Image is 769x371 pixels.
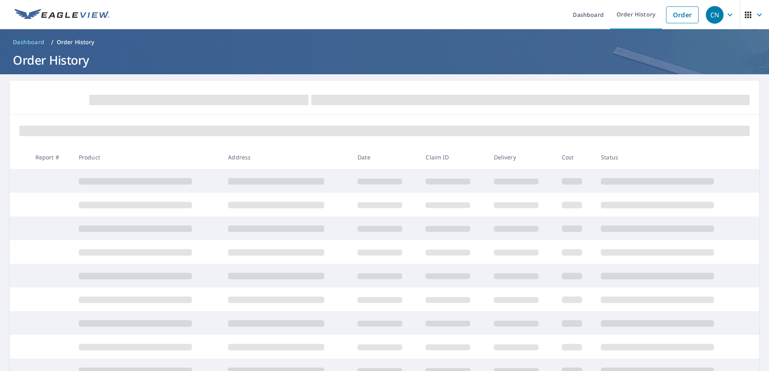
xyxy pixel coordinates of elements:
nav: breadcrumb [10,36,759,49]
img: EV Logo [14,9,109,21]
li: / [51,37,53,47]
th: Delivery [487,145,555,169]
th: Report # [29,145,72,169]
h1: Order History [10,52,759,68]
th: Date [351,145,419,169]
a: Dashboard [10,36,48,49]
th: Product [72,145,222,169]
span: Dashboard [13,38,45,46]
a: Order [666,6,699,23]
p: Order History [57,38,95,46]
th: Cost [555,145,594,169]
th: Address [222,145,351,169]
div: CN [706,6,724,24]
th: Status [594,145,744,169]
th: Claim ID [419,145,487,169]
